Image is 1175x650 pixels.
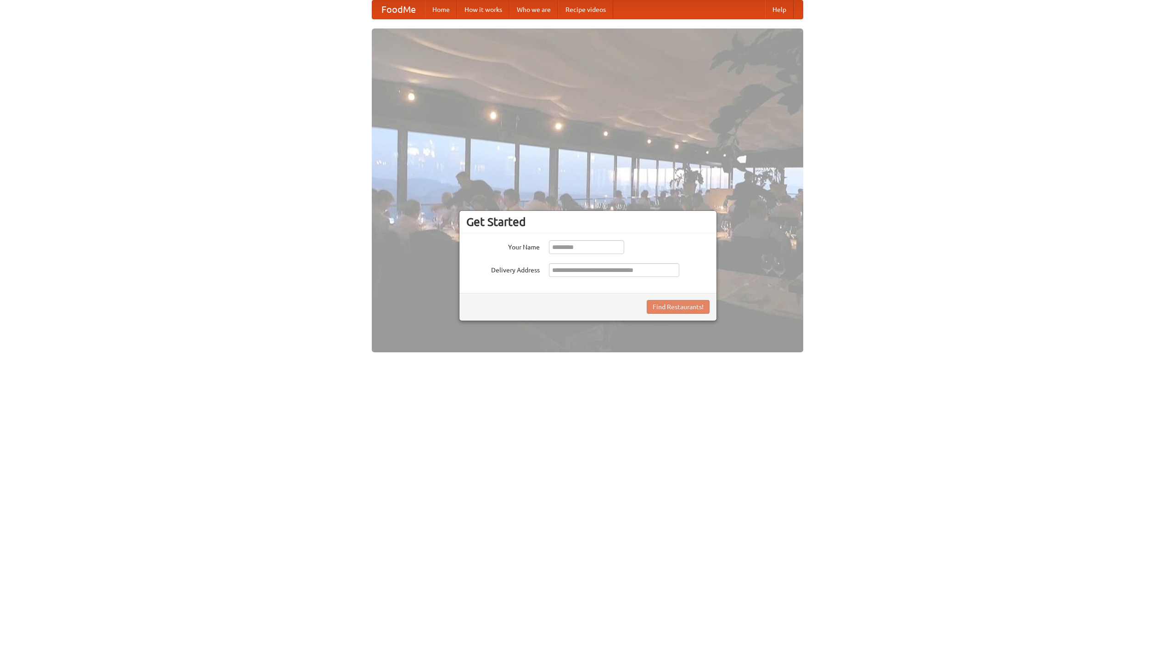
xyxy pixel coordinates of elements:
a: Home [425,0,457,19]
a: Recipe videos [558,0,613,19]
button: Find Restaurants! [647,300,710,314]
a: Who we are [509,0,558,19]
a: Help [765,0,794,19]
a: FoodMe [372,0,425,19]
label: Your Name [466,240,540,252]
label: Delivery Address [466,263,540,275]
a: How it works [457,0,509,19]
h3: Get Started [466,215,710,229]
